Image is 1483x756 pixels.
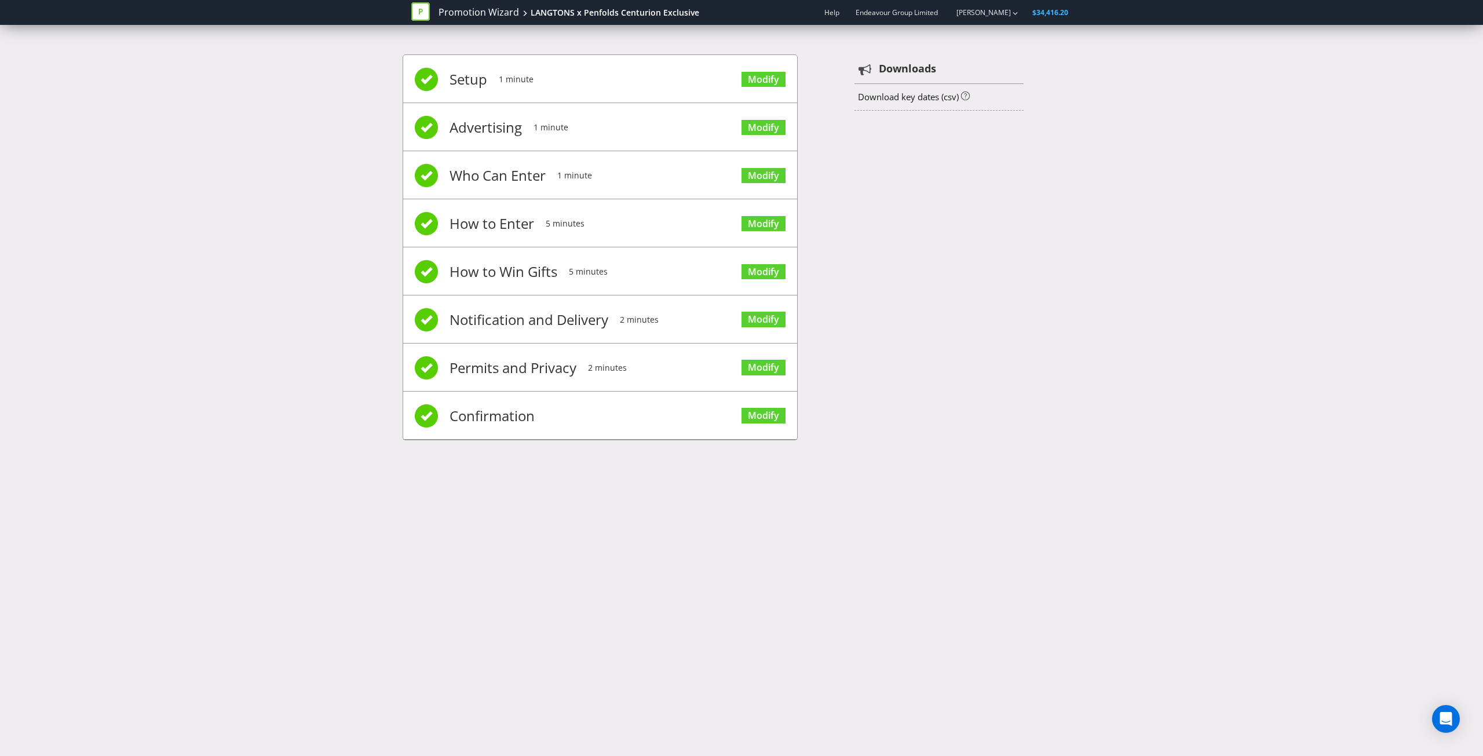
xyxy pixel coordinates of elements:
tspan:  [859,63,872,76]
span: $34,416.20 [1032,8,1068,17]
a: Help [824,8,839,17]
a: Download key dates (csv) [858,91,959,103]
div: LANGTONS x Penfolds Centurion Exclusive [531,7,699,19]
a: Modify [741,264,786,280]
span: Permits and Privacy [450,345,576,391]
a: Modify [741,120,786,136]
span: Setup [450,56,487,103]
a: Modify [741,360,786,375]
strong: Downloads [879,61,936,76]
span: Endeavour Group Limited [856,8,938,17]
span: 1 minute [499,56,534,103]
span: How to Enter [450,200,534,247]
a: [PERSON_NAME] [945,8,1011,17]
a: Promotion Wizard [439,6,519,19]
span: 1 minute [557,152,592,199]
a: Modify [741,312,786,327]
span: 5 minutes [546,200,585,247]
span: 2 minutes [620,297,659,343]
span: Confirmation [450,393,535,439]
a: Modify [741,168,786,184]
span: How to Win Gifts [450,249,557,295]
a: Modify [741,216,786,232]
a: Modify [741,72,786,87]
span: 5 minutes [569,249,608,295]
span: Advertising [450,104,522,151]
span: Who Can Enter [450,152,546,199]
span: 2 minutes [588,345,627,391]
a: Modify [741,408,786,423]
div: Open Intercom Messenger [1432,705,1460,733]
span: Notification and Delivery [450,297,608,343]
span: 1 minute [534,104,568,151]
